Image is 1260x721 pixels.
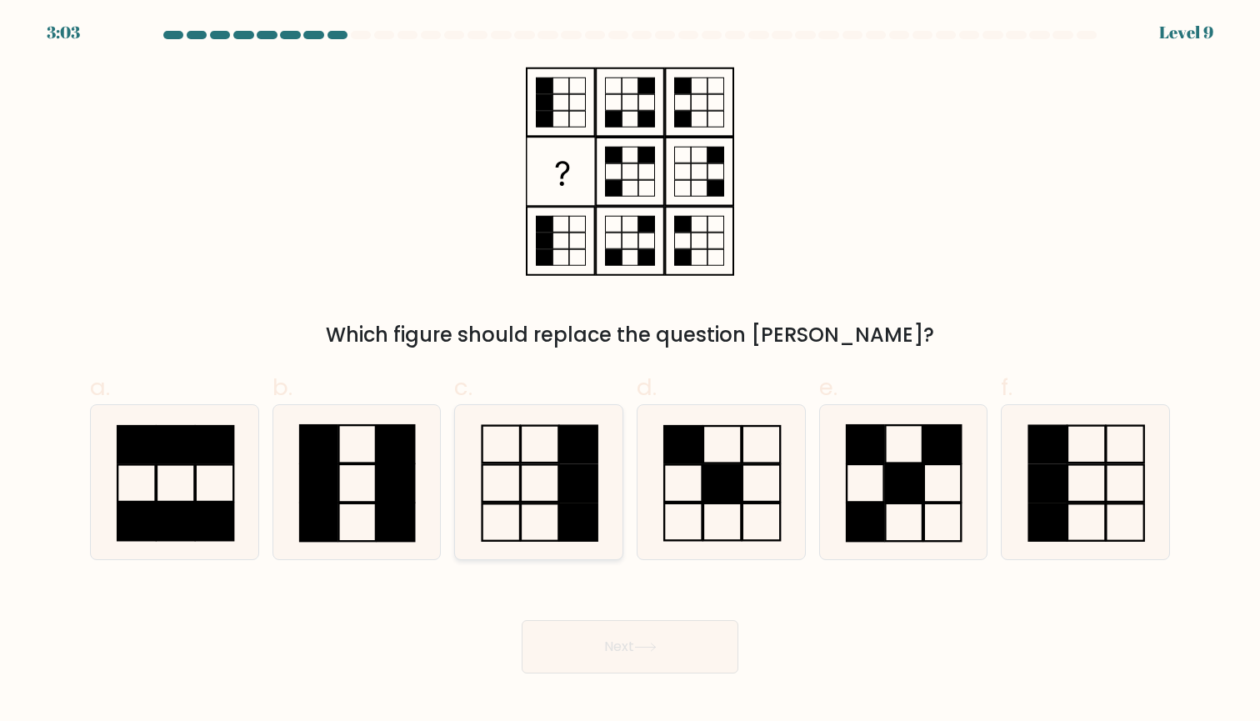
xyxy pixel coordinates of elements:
[100,320,1160,350] div: Which figure should replace the question [PERSON_NAME]?
[47,20,80,45] div: 3:03
[1001,371,1012,403] span: f.
[637,371,657,403] span: d.
[522,620,738,673] button: Next
[819,371,837,403] span: e.
[272,371,292,403] span: b.
[454,371,472,403] span: c.
[90,371,110,403] span: a.
[1159,20,1213,45] div: Level 9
